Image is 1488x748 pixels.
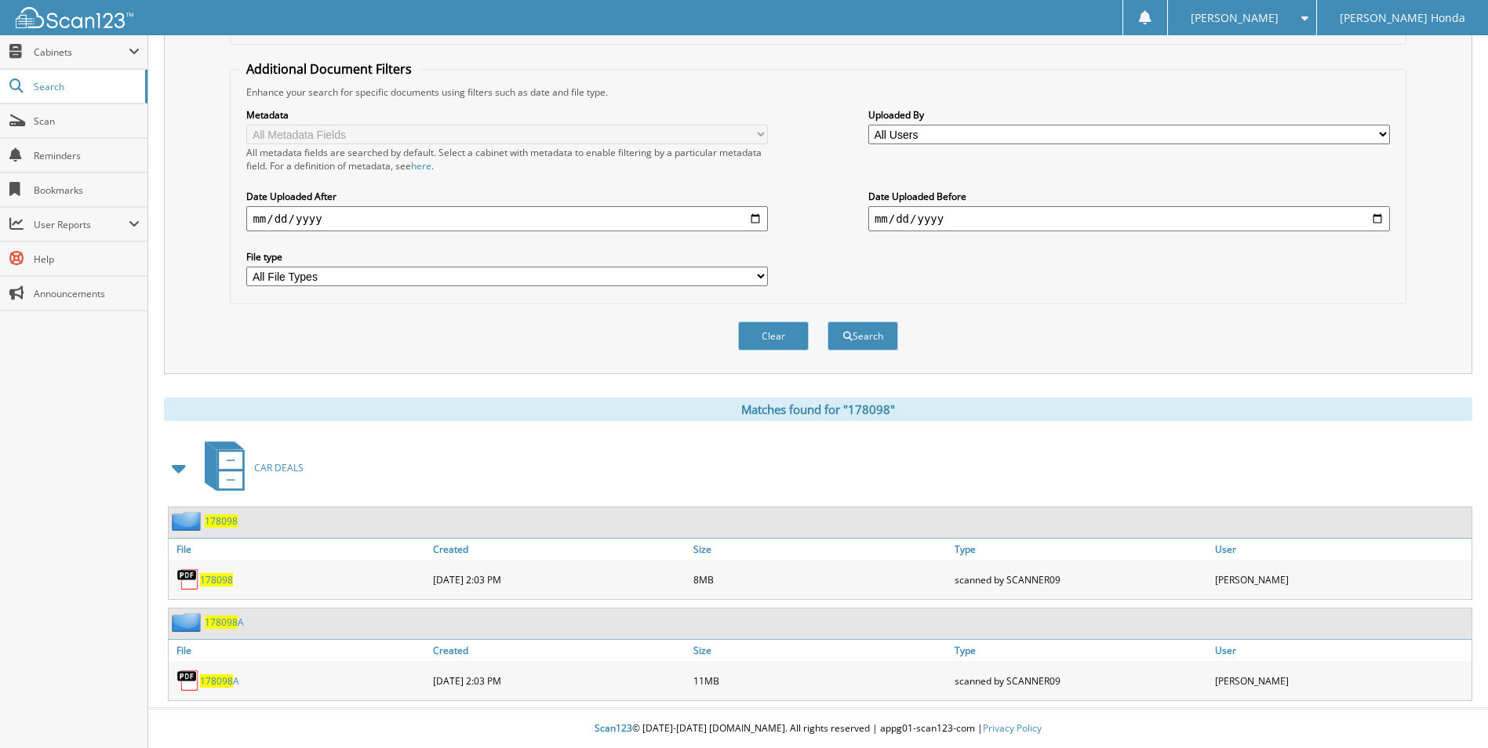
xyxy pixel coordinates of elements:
[868,206,1390,231] input: end
[34,149,140,162] span: Reminders
[195,437,304,499] a: CAR DEALS
[983,721,1042,735] a: Privacy Policy
[169,640,429,661] a: File
[429,665,689,696] div: [DATE] 2:03 PM
[238,60,420,78] legend: Additional Document Filters
[200,674,239,688] a: 178098A
[16,7,133,28] img: scan123-logo-white.svg
[689,539,950,560] a: Size
[200,674,233,688] span: 178098
[246,250,768,263] label: File type
[34,80,137,93] span: Search
[205,615,244,629] a: 178098A
[1211,640,1472,661] a: User
[148,710,1488,748] div: © [DATE]-[DATE] [DOMAIN_NAME]. All rights reserved | appg01-scan123-com |
[34,114,140,128] span: Scan
[595,721,632,735] span: Scan123
[1211,539,1472,560] a: User
[429,640,689,661] a: Created
[429,539,689,560] a: Created
[411,159,431,172] a: here
[34,45,129,59] span: Cabinets
[951,640,1211,661] a: Type
[1211,564,1472,595] div: [PERSON_NAME]
[1191,13,1279,23] span: [PERSON_NAME]
[951,539,1211,560] a: Type
[205,615,238,629] span: 178098
[172,511,205,531] img: folder2.png
[246,190,768,203] label: Date Uploaded After
[689,640,950,661] a: Size
[689,564,950,595] div: 8MB
[200,573,233,586] a: 178098
[34,252,140,266] span: Help
[205,514,238,528] a: 178098
[951,564,1211,595] div: scanned by SCANNER09
[246,206,768,231] input: start
[164,398,1472,421] div: Matches found for "178098"
[1340,13,1465,23] span: [PERSON_NAME] Honda
[238,85,1397,99] div: Enhance your search for specific documents using filters such as date and file type.
[254,461,304,474] span: CAR DEALS
[1410,673,1488,748] iframe: Chat Widget
[176,669,200,692] img: PDF.png
[689,665,950,696] div: 11MB
[34,183,140,197] span: Bookmarks
[169,539,429,560] a: File
[34,287,140,300] span: Announcements
[34,218,129,231] span: User Reports
[868,108,1390,122] label: Uploaded By
[738,321,809,350] button: Clear
[176,568,200,591] img: PDF.png
[868,190,1390,203] label: Date Uploaded Before
[172,612,205,632] img: folder2.png
[246,108,768,122] label: Metadata
[1211,665,1472,696] div: [PERSON_NAME]
[429,564,689,595] div: [DATE] 2:03 PM
[246,146,768,172] div: All metadata fields are searched by default. Select a cabinet with metadata to enable filtering b...
[951,665,1211,696] div: scanned by SCANNER09
[828,321,898,350] button: Search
